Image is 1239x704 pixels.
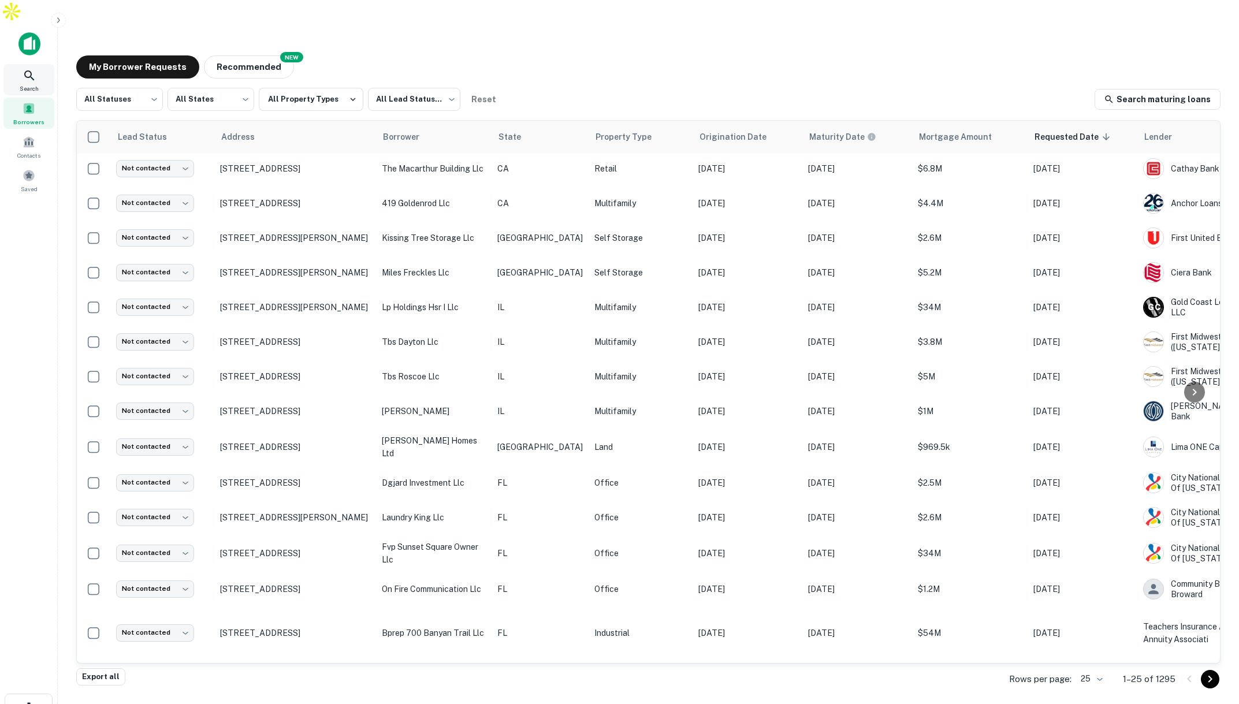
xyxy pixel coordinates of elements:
p: IL [497,370,583,383]
div: Not contacted [116,333,194,350]
th: Requested Date [1028,121,1137,153]
div: All Lead Statuses [368,84,460,114]
p: [DATE] [1033,405,1132,418]
div: Search [3,64,54,95]
p: $2.5M [918,476,1022,489]
p: Office [594,476,687,489]
p: [DATE] [698,336,797,348]
p: [STREET_ADDRESS] [220,371,370,382]
p: lp holdings hsr i llc [382,301,486,314]
div: 25 [1076,671,1104,687]
p: laundry king llc [382,511,486,524]
p: $2.6M [918,511,1022,524]
p: [DATE] [808,162,906,175]
img: picture [1144,193,1163,213]
p: [DATE] [808,476,906,489]
span: Search [20,84,39,93]
p: [DATE] [698,476,797,489]
th: Property Type [589,121,693,153]
p: Multifamily [594,336,687,348]
p: [STREET_ADDRESS][PERSON_NAME] [220,233,370,243]
button: Go to next page [1201,670,1219,688]
div: Not contacted [116,229,194,246]
p: [DATE] [1033,547,1132,560]
p: [STREET_ADDRESS] [220,442,370,452]
p: $54M [918,627,1022,639]
span: Origination Date [700,130,782,144]
img: picture [1144,332,1163,352]
p: [DATE] [808,232,906,244]
th: State [492,121,589,153]
p: $34M [918,301,1022,314]
div: Not contacted [116,509,194,526]
p: [DATE] [1033,476,1132,489]
p: [DATE] [1033,441,1132,453]
p: [STREET_ADDRESS] [220,628,370,638]
p: [DATE] [698,405,797,418]
p: [DATE] [1033,627,1132,639]
p: [DATE] [808,511,906,524]
button: Export all [76,668,125,686]
p: [DATE] [808,266,906,279]
img: picture [1144,473,1163,493]
p: IL [497,301,583,314]
p: [STREET_ADDRESS] [220,198,370,208]
p: $2.6M [918,232,1022,244]
div: Not contacted [116,403,194,419]
a: Contacts [3,131,54,162]
p: [DATE] [698,511,797,524]
p: Retail [594,162,687,175]
img: picture [1144,228,1163,248]
p: [DATE] [698,301,797,314]
span: Maturity dates displayed may be estimated. Please contact the lender for the most accurate maturi... [809,131,891,143]
p: $1M [918,405,1022,418]
img: picture [1144,543,1163,563]
p: $34M [918,547,1022,560]
div: Not contacted [116,624,194,641]
p: [PERSON_NAME] homes ltd [382,434,486,460]
span: Mortgage Amount [919,130,1007,144]
p: [STREET_ADDRESS] [220,337,370,347]
th: Origination Date [693,121,802,153]
p: [DATE] [1033,370,1132,383]
p: [DATE] [1033,583,1132,595]
p: [STREET_ADDRESS] [220,584,370,594]
img: capitalize-icon.png [18,32,40,55]
span: Lead Status [117,130,182,144]
img: picture [1144,367,1163,386]
p: [DATE] [698,370,797,383]
p: [DATE] [698,197,797,210]
p: Multifamily [594,197,687,210]
button: My Borrower Requests [76,55,199,79]
p: FL [497,583,583,595]
p: [STREET_ADDRESS][PERSON_NAME] [220,267,370,278]
p: $969.5k [918,441,1022,453]
p: [DATE] [698,441,797,453]
div: Saved [3,165,54,196]
p: [DATE] [808,197,906,210]
p: $5.2M [918,266,1022,279]
div: Not contacted [116,545,194,561]
a: Borrowers [3,98,54,129]
th: Address [214,121,376,153]
p: Self Storage [594,232,687,244]
p: CA [497,162,583,175]
p: [GEOGRAPHIC_DATA] [497,232,583,244]
p: [STREET_ADDRESS] [220,548,370,558]
img: picture [1144,263,1163,282]
p: G C [1148,301,1160,314]
img: picture [1144,508,1163,527]
p: [STREET_ADDRESS] [220,406,370,416]
p: Industrial [594,627,687,639]
p: 1–25 of 1295 [1123,672,1175,686]
div: All Statuses [76,84,163,114]
div: Not contacted [116,195,194,211]
span: State [498,130,536,144]
p: IL [497,336,583,348]
p: $5M [918,370,1022,383]
button: Recommended [204,55,294,79]
p: [DATE] [808,627,906,639]
p: [DATE] [1033,301,1132,314]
